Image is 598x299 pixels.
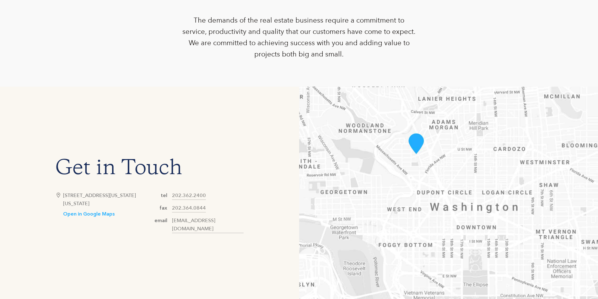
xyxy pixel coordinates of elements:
a: 202.364.0844 [172,204,206,212]
h1: Get in Touch [55,160,244,179]
a: [EMAIL_ADDRESS][DOMAIN_NAME] [172,216,244,233]
div: tel [161,191,167,200]
a: Open in Google Maps [63,211,115,217]
div: email [154,216,167,225]
div: fax [160,204,167,212]
a: 202.362.2400 [172,191,206,200]
div: The demands of the real estate business require a commitment to service, productivity and quality... [181,15,417,60]
div: [STREET_ADDRESS][US_STATE][US_STATE] [63,191,149,208]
